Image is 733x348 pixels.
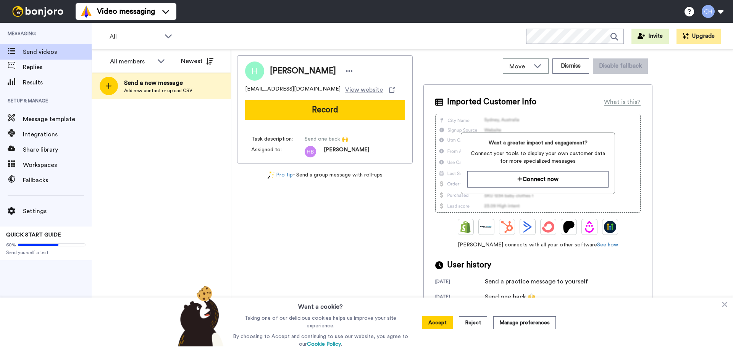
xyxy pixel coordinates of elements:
p: Taking one of our delicious cookies helps us improve your site experience. [231,314,410,330]
a: Cookie Policy [307,342,341,347]
span: [PERSON_NAME] [324,146,369,157]
button: Record [245,100,405,120]
img: ActiveCampaign [521,221,534,233]
img: Ontraport [480,221,492,233]
a: See how [597,242,618,248]
span: Message template [23,115,92,124]
div: All members [110,57,153,66]
span: Results [23,78,92,87]
span: User history [447,259,491,271]
span: 60% [6,242,16,248]
img: Shopify [460,221,472,233]
span: Send yourself a test [6,249,86,256]
div: Send a practice message to yourself [485,277,588,286]
div: [DATE] [435,294,485,301]
button: Disable fallback [593,58,648,74]
button: Newest [175,53,219,69]
span: Replies [23,63,92,72]
img: Patreon [563,221,575,233]
span: [EMAIL_ADDRESS][DOMAIN_NAME] [245,85,341,94]
img: GoHighLevel [604,221,616,233]
span: Want a greater impact and engagement? [467,139,608,147]
img: ConvertKit [542,221,554,233]
p: By choosing to Accept and continuing to use our website, you agree to our . [231,333,410,348]
a: Pro tip [268,171,293,179]
span: Video messaging [97,6,155,17]
span: QUICK START GUIDE [6,232,61,238]
span: Send a new message [124,78,192,87]
span: Imported Customer Info [447,96,536,108]
button: Manage preferences [493,316,556,329]
img: Hubspot [501,221,513,233]
span: [PERSON_NAME] connects with all your other software [435,241,641,249]
a: View website [345,85,395,94]
img: Image of Hannah Bernardini [245,62,264,81]
div: - Send a group message with roll-ups [237,171,413,179]
button: Connect now [467,171,608,188]
span: Send videos [23,47,92,57]
span: Add new contact or upload CSV [124,87,192,94]
span: Assigned to: [251,146,305,157]
button: Dismiss [552,58,589,74]
img: bj-logo-header-white.svg [9,6,66,17]
span: Connect your tools to display your own customer data for more specialized messages [467,150,608,165]
img: vm-color.svg [80,5,92,18]
img: Drip [583,221,596,233]
span: All [110,32,161,41]
button: Upgrade [676,29,721,44]
span: View website [345,85,383,94]
div: What is this? [604,97,641,107]
button: Accept [422,316,453,329]
span: Task description : [251,135,305,143]
div: Send one back 🙌 [485,292,535,301]
span: [PERSON_NAME] [270,65,336,77]
img: magic-wand.svg [268,171,274,179]
span: Send one back 🙌 [305,135,377,143]
span: Workspaces [23,160,92,170]
h3: Want a cookie? [298,298,343,311]
span: Integrations [23,130,92,139]
img: hb.png [305,146,316,157]
div: [DATE] [435,278,485,286]
button: Invite [631,29,669,44]
span: Share library [23,145,92,154]
span: Settings [23,207,92,216]
button: Reject [459,316,487,329]
span: Fallbacks [23,176,92,185]
img: bear-with-cookie.png [171,285,228,346]
span: Move [509,62,530,71]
